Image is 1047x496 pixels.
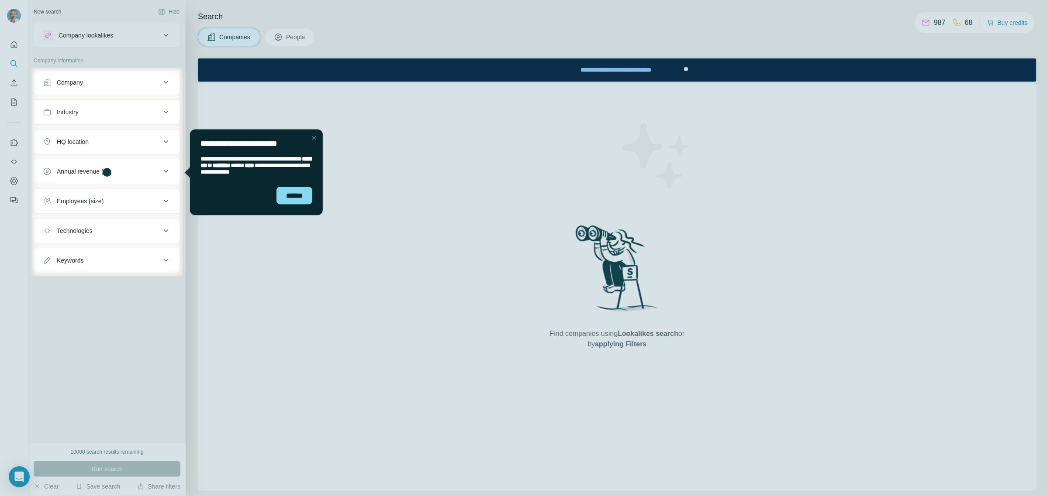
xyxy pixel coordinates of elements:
[57,256,83,265] div: Keywords
[57,78,83,87] div: Company
[57,108,79,116] div: Industry
[34,131,180,152] button: HQ location
[34,250,180,271] button: Keywords
[34,191,180,212] button: Employees (size)
[57,226,93,235] div: Technologies
[57,137,89,146] div: HQ location
[358,2,478,21] div: Watch our October Product update
[57,197,104,205] div: Employees (size)
[34,72,180,93] button: Company
[183,127,325,217] iframe: Tooltip
[34,220,180,241] button: Technologies
[34,161,180,182] button: Annual revenue ($)
[57,167,109,176] div: Annual revenue ($)
[34,102,180,123] button: Industry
